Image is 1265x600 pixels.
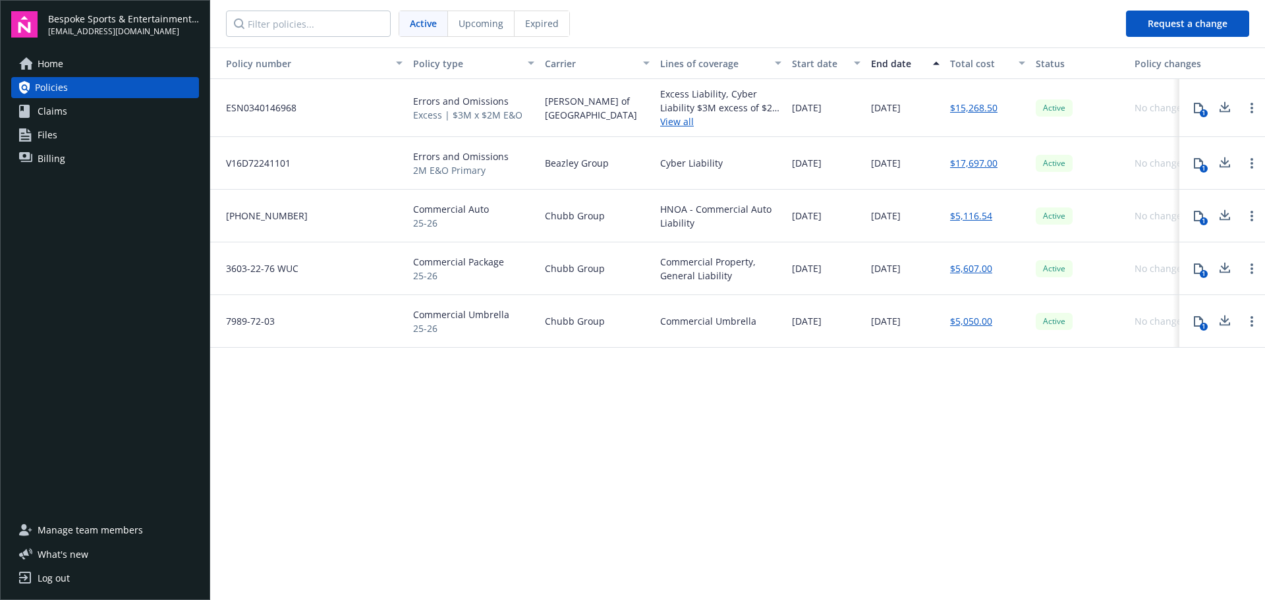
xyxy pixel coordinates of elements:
[871,209,901,223] span: [DATE]
[1244,100,1260,116] a: Open options
[1135,101,1187,115] div: No changes
[35,77,68,98] span: Policies
[871,314,901,328] span: [DATE]
[38,101,67,122] span: Claims
[1200,217,1208,225] div: 1
[413,308,509,321] span: Commercial Umbrella
[11,101,199,122] a: Claims
[1041,210,1067,222] span: Active
[11,53,199,74] a: Home
[410,16,437,30] span: Active
[950,261,992,275] a: $5,607.00
[871,57,925,70] div: End date
[215,209,308,223] span: [PHONE_NUMBER]
[1185,95,1212,121] button: 1
[1185,203,1212,229] button: 1
[545,209,605,223] span: Chubb Group
[660,115,781,128] a: View all
[1036,57,1124,70] div: Status
[38,124,57,146] span: Files
[545,261,605,275] span: Chubb Group
[792,261,822,275] span: [DATE]
[11,148,199,169] a: Billing
[11,547,109,561] button: What's new
[38,53,63,74] span: Home
[1200,109,1208,117] div: 1
[1030,47,1129,79] button: Status
[545,94,650,122] span: [PERSON_NAME] of [GEOGRAPHIC_DATA]
[545,57,635,70] div: Carrier
[1041,315,1067,327] span: Active
[48,26,199,38] span: [EMAIL_ADDRESS][DOMAIN_NAME]
[950,101,998,115] a: $15,268.50
[871,101,901,115] span: [DATE]
[1200,165,1208,173] div: 1
[792,101,822,115] span: [DATE]
[787,47,866,79] button: Start date
[1041,263,1067,275] span: Active
[413,94,522,108] span: Errors and Omissions
[1244,155,1260,171] a: Open options
[413,150,509,163] span: Errors and Omissions
[1135,261,1187,275] div: No changes
[1135,156,1187,170] div: No changes
[1135,209,1187,223] div: No changes
[11,124,199,146] a: Files
[1185,308,1212,335] button: 1
[525,16,559,30] span: Expired
[950,57,1011,70] div: Total cost
[38,520,143,541] span: Manage team members
[413,57,520,70] div: Policy type
[413,108,522,122] span: Excess | $3M x $2M E&O
[1200,323,1208,331] div: 1
[950,314,992,328] a: $5,050.00
[413,163,509,177] span: 2M E&O Primary
[950,156,998,170] a: $17,697.00
[215,156,291,170] span: V16D72241101
[413,216,489,230] span: 25-26
[215,314,275,328] span: 7989-72-03
[792,57,846,70] div: Start date
[413,269,504,283] span: 25-26
[1244,314,1260,329] a: Open options
[655,47,787,79] button: Lines of coverage
[459,16,503,30] span: Upcoming
[38,547,88,561] span: What ' s new
[1185,150,1212,177] button: 1
[226,11,391,37] input: Filter policies...
[1041,102,1067,114] span: Active
[408,47,540,79] button: Policy type
[38,148,65,169] span: Billing
[1135,314,1187,328] div: No changes
[945,47,1030,79] button: Total cost
[1126,11,1249,37] button: Request a change
[1129,47,1212,79] button: Policy changes
[413,321,509,335] span: 25-26
[1200,270,1208,278] div: 1
[215,101,296,115] span: ESN0340146968
[660,156,723,170] div: Cyber Liability
[1244,208,1260,224] a: Open options
[545,156,609,170] span: Beazley Group
[48,11,199,38] button: Bespoke Sports & Entertainment LLC[EMAIL_ADDRESS][DOMAIN_NAME]
[871,156,901,170] span: [DATE]
[1244,261,1260,277] a: Open options
[48,12,199,26] span: Bespoke Sports & Entertainment LLC
[866,47,945,79] button: End date
[413,202,489,216] span: Commercial Auto
[950,209,992,223] a: $5,116.54
[792,209,822,223] span: [DATE]
[38,568,70,589] div: Log out
[660,314,756,328] div: Commercial Umbrella
[11,520,199,541] a: Manage team members
[215,261,298,275] span: 3603-22-76 WUC
[660,255,781,283] div: Commercial Property, General Liability
[792,314,822,328] span: [DATE]
[660,57,767,70] div: Lines of coverage
[1185,256,1212,282] button: 1
[11,11,38,38] img: navigator-logo.svg
[11,77,199,98] a: Policies
[1135,57,1206,70] div: Policy changes
[215,57,388,70] div: Policy number
[1041,157,1067,169] span: Active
